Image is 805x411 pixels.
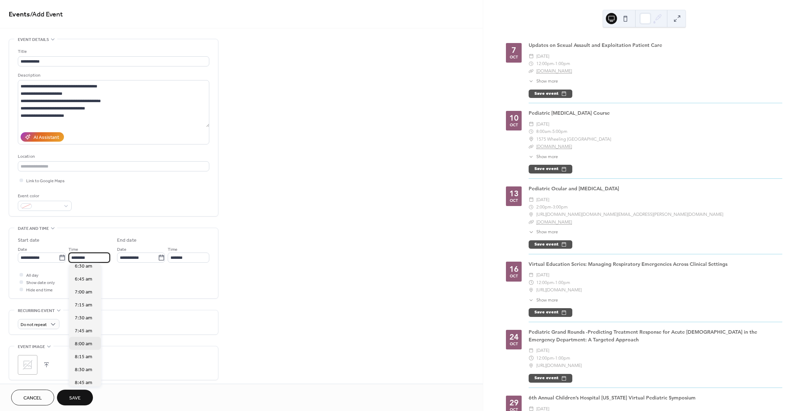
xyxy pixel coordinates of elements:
[57,390,93,405] button: Save
[18,343,45,350] span: Event image
[536,279,554,286] span: 12:00pm
[552,128,567,135] span: 5:00pm
[555,354,570,362] span: 1:00pm
[536,362,582,369] span: [URL][DOMAIN_NAME]
[510,342,518,346] div: Oct
[529,297,534,304] div: ​
[529,347,534,354] div: ​
[510,123,518,127] div: Oct
[529,60,534,67] div: ​
[26,286,53,294] span: Hide end time
[554,60,555,67] span: -
[536,135,611,143] span: 1575 Wheeling [GEOGRAPHIC_DATA]
[529,154,534,160] div: ​
[529,52,534,60] div: ​
[21,132,64,142] button: AI Assistant
[75,302,92,309] span: 7:15 am
[18,72,208,79] div: Description
[554,354,555,362] span: -
[536,52,549,60] span: [DATE]
[529,165,572,173] button: Save event
[510,55,518,59] div: Oct
[21,321,47,329] span: Do not repeat
[75,263,92,270] span: 6:30 am
[536,229,558,235] span: Show more
[536,271,549,278] span: [DATE]
[75,366,92,374] span: 8:30 am
[536,286,582,293] span: [URL][DOMAIN_NAME]
[555,60,570,67] span: 1:00pm
[18,36,49,43] span: Event details
[509,114,518,122] div: 10
[536,68,572,73] a: [DOMAIN_NAME]
[529,90,572,98] button: Save event
[529,362,534,369] div: ​
[529,120,534,128] div: ​
[555,279,570,286] span: 1:00pm
[18,48,208,55] div: Title
[512,46,516,54] div: 7
[529,297,558,304] button: ​Show more
[75,340,92,348] span: 8:00 am
[529,308,572,317] button: Save event
[529,395,696,401] a: 6th Annual Children’s Hospital [US_STATE] Virtual Pediatric Symposium
[529,261,782,268] div: Virtual Education Series: Managing Respiratory Emergencies Across Clinical Settings
[529,42,662,48] a: Updates on Sexual Assault and Exploitation Patient Care
[529,154,558,160] button: ​Show more
[69,395,81,402] span: Save
[18,153,208,160] div: Location
[529,110,610,116] a: Pediatric [MEDICAL_DATA] Course
[529,229,534,235] div: ​
[30,8,63,21] span: / Add Event
[75,289,92,296] span: 7:00 am
[536,211,723,218] span: [URL][DOMAIN_NAME][DOMAIN_NAME][EMAIL_ADDRESS][PERSON_NAME][DOMAIN_NAME]
[34,134,59,141] div: AI Assistant
[536,219,572,225] a: [DOMAIN_NAME]
[529,218,534,226] div: ​
[509,333,518,341] div: 24
[26,279,55,286] span: Show date only
[529,211,534,218] div: ​
[529,328,782,343] div: Pediatric Grand Rounds -Predicting Treatment Response for Acute [DEMOGRAPHIC_DATA] in the Emergen...
[68,246,78,253] span: Time
[536,144,572,149] a: [DOMAIN_NAME]
[26,272,38,279] span: All day
[529,196,534,203] div: ​
[23,395,42,402] span: Cancel
[117,237,137,244] div: End date
[509,399,518,407] div: 29
[529,128,534,135] div: ​
[536,120,549,128] span: [DATE]
[529,354,534,362] div: ​
[553,203,568,211] span: 3:00pm
[18,192,70,200] div: Event color
[536,354,554,362] span: 12:00pm
[75,353,92,361] span: 8:15 am
[18,355,37,375] div: ;
[510,199,518,203] div: Oct
[75,314,92,322] span: 7:30 am
[529,67,534,75] div: ​
[529,240,572,249] button: Save event
[536,78,558,85] span: Show more
[529,78,558,85] button: ​Show more
[26,177,65,185] span: Link to Google Maps
[18,225,49,232] span: Date and time
[529,286,534,293] div: ​
[509,190,518,198] div: 13
[529,185,619,192] a: Pediatric Ocular and [MEDICAL_DATA]
[536,196,549,203] span: [DATE]
[529,279,534,286] div: ​
[536,347,549,354] span: [DATE]
[75,379,92,387] span: 8:45 am
[529,203,534,211] div: ​
[536,154,558,160] span: Show more
[529,143,534,150] div: ​
[9,8,30,21] a: Events
[551,203,553,211] span: -
[554,279,555,286] span: -
[536,128,551,135] span: 8:00am
[536,203,551,211] span: 2:00pm
[551,128,552,135] span: -
[11,390,54,405] a: Cancel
